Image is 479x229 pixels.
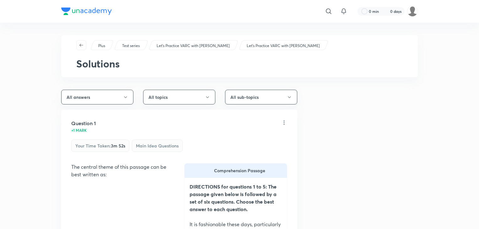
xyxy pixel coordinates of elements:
[143,90,215,104] button: All topics
[190,183,277,212] strong: DIRECTIONS for questions 1 to 5: The passage given below is followed by a set of six questions. C...
[98,43,105,49] p: Plus
[247,43,320,49] p: Let's Practice VARC with [PERSON_NAME]
[132,140,183,152] div: Main Idea Questions
[383,8,389,14] img: streak
[214,167,265,174] h6: Comprehension Passage
[157,43,230,49] p: Let's Practice VARC with [PERSON_NAME]
[121,43,141,49] a: Test series
[71,140,129,152] div: Your time taken :
[225,90,297,104] button: All sub-topics
[61,8,112,15] img: Company Logo
[61,90,133,104] button: All answers
[407,6,418,17] img: Anish Raj
[111,143,125,149] span: 3m 52s
[71,128,87,132] p: +1 mark
[122,43,140,49] p: Test series
[71,163,174,178] p: The central theme of this passage can be best written as:
[156,43,231,49] a: Let's Practice VARC with [PERSON_NAME]
[71,120,96,127] h5: Question 1
[246,43,321,49] a: Let's Practice VARC with [PERSON_NAME]
[207,167,212,174] img: comprehension-icon
[97,43,106,49] a: Plus
[76,58,403,70] h2: Solutions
